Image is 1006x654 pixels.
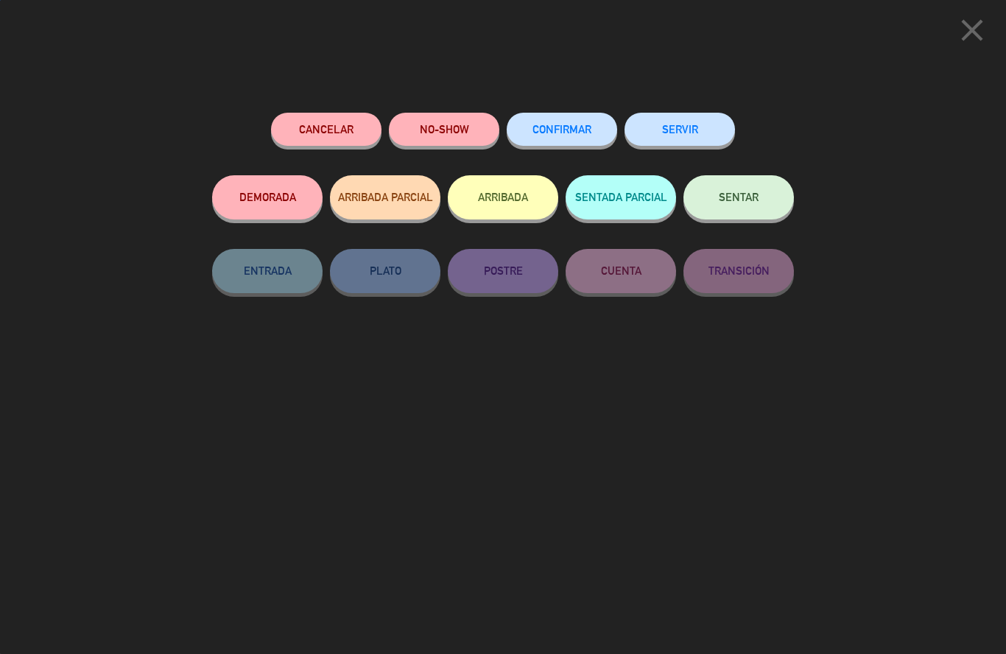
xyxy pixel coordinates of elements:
button: ARRIBADA [448,175,558,219]
button: NO-SHOW [389,113,499,146]
button: ARRIBADA PARCIAL [330,175,440,219]
button: POSTRE [448,249,558,293]
button: SENTADA PARCIAL [566,175,676,219]
button: ENTRADA [212,249,323,293]
button: TRANSICIÓN [683,249,794,293]
button: SENTAR [683,175,794,219]
button: close [949,11,995,54]
button: CONFIRMAR [507,113,617,146]
button: PLATO [330,249,440,293]
span: SENTAR [719,191,759,203]
button: DEMORADA [212,175,323,219]
i: close [954,12,991,49]
span: CONFIRMAR [532,123,591,136]
button: Cancelar [271,113,381,146]
span: ARRIBADA PARCIAL [338,191,433,203]
button: CUENTA [566,249,676,293]
button: SERVIR [625,113,735,146]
